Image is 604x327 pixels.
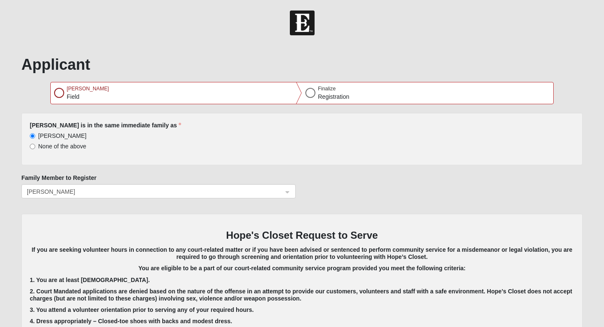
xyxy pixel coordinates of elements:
span: None of the above [38,143,86,150]
p: Field [67,92,109,101]
input: None of the above [30,144,35,149]
h5: If you are seeking volunteer hours in connection to any court-related matter or if you have been ... [30,246,574,261]
h5: You are eligible to be a part of our court-related community service program provided you meet th... [30,265,574,272]
span: [PERSON_NAME] [67,86,109,92]
label: [PERSON_NAME] is in the same immediate family as [30,121,181,129]
p: Registration [318,92,349,101]
span: Daniel Field [27,187,275,196]
h5: 3. You attend a volunteer orientation prior to serving any of your required hours. [30,306,574,314]
img: Church of Eleven22 Logo [290,11,315,35]
input: [PERSON_NAME] [30,133,35,139]
span: Finalize [318,86,336,92]
h5: 1. You are at least [DEMOGRAPHIC_DATA]. [30,277,574,284]
h5: 2. Court Mandated applications are denied based on the nature of the offense in an attempt to pro... [30,288,574,302]
label: Family Member to Register [21,174,96,182]
h3: Hope's Closet Request to Serve [30,229,574,242]
span: [PERSON_NAME] [38,132,86,139]
h1: Applicant [21,55,583,74]
h5: 4. Dress appropriately – Closed-toe shoes with backs and modest dress. [30,318,574,325]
